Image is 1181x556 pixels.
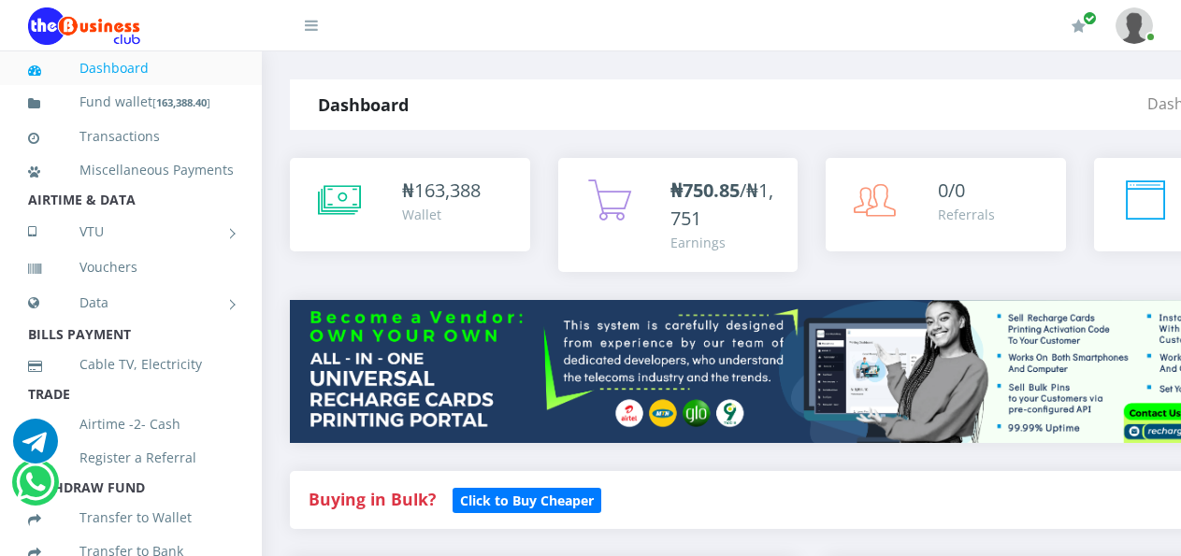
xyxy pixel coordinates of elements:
span: 163,388 [414,178,481,203]
a: VTU [28,208,234,255]
div: ₦ [402,177,481,205]
small: [ ] [152,95,210,109]
strong: Dashboard [318,93,409,116]
div: Referrals [938,205,995,224]
a: Transactions [28,115,234,158]
a: Miscellaneous Payments [28,149,234,192]
a: Transfer to Wallet [28,496,234,539]
a: Click to Buy Cheaper [453,488,601,510]
a: Chat for support [16,474,54,505]
a: Register a Referral [28,436,234,479]
a: ₦750.85/₦1,751 Earnings [558,158,799,272]
a: Airtime -2- Cash [28,403,234,446]
span: 0/0 [938,178,965,203]
a: 0/0 Referrals [826,158,1066,251]
a: Chat for support [13,433,58,463]
b: ₦750.85 [670,178,740,203]
b: Click to Buy Cheaper [460,492,594,509]
b: 163,388.40 [156,95,207,109]
a: Vouchers [28,246,234,289]
div: Wallet [402,205,481,224]
strong: Buying in Bulk? [309,488,436,510]
div: Earnings [670,233,780,252]
i: Renew/Upgrade Subscription [1072,19,1086,34]
a: Data [28,279,234,326]
a: ₦163,388 Wallet [290,158,530,251]
span: /₦1,751 [670,178,773,231]
a: Cable TV, Electricity [28,343,234,386]
span: Renew/Upgrade Subscription [1083,11,1097,25]
a: Fund wallet[163,388.40] [28,80,234,124]
img: Logo [28,7,140,45]
a: Dashboard [28,47,234,90]
img: User [1116,7,1153,44]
